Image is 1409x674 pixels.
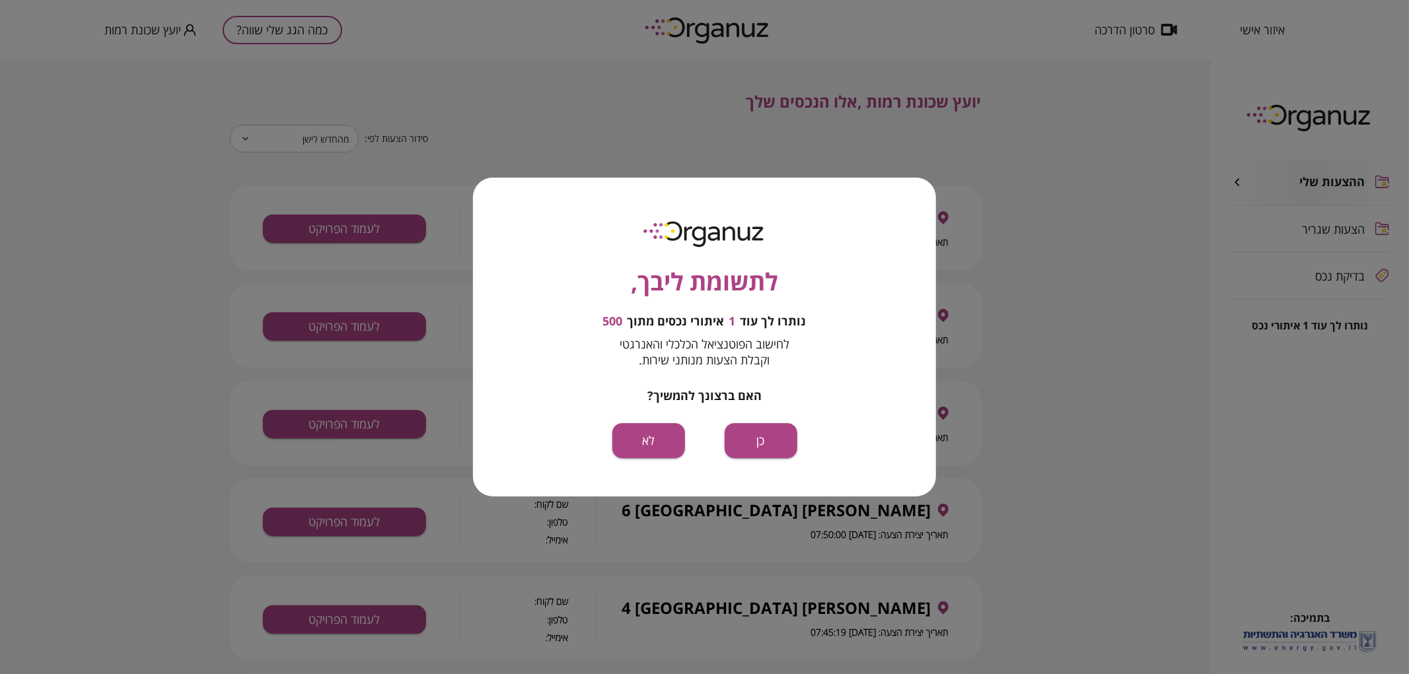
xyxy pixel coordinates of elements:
span: לחישוב הפוטנציאל הכלכלי והאנרגטי וקבלת הצעות מנותני שירות. [620,336,789,368]
span: 1 [729,314,736,329]
span: האם ברצונך להמשיך? [647,388,762,403]
span: נותרו לך עוד [741,314,807,329]
span: 500 [603,314,623,329]
button: לא [612,423,685,458]
span: איתורי נכסים מתוך [628,314,725,329]
button: כן [725,423,797,458]
img: logo [634,216,776,251]
span: לתשומת ליבך, [631,264,778,300]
